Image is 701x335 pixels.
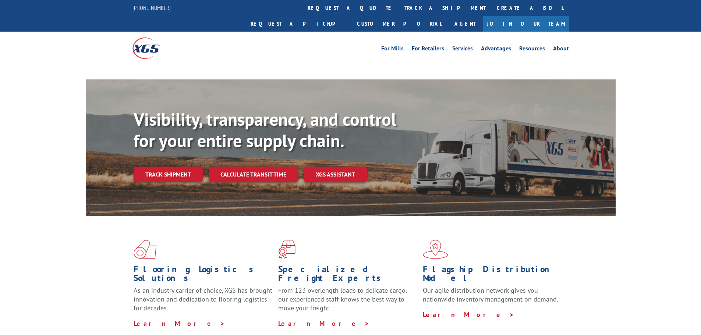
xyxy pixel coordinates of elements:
[132,4,171,11] a: [PHONE_NUMBER]
[134,167,203,182] a: Track shipment
[423,286,558,303] span: Our agile distribution network gives you nationwide inventory management on demand.
[351,16,447,32] a: Customer Portal
[134,240,156,259] img: xgs-icon-total-supply-chain-intelligence-red
[423,240,448,259] img: xgs-icon-flagship-distribution-model-red
[134,265,273,286] h1: Flooring Logistics Solutions
[245,16,351,32] a: Request a pickup
[412,46,444,54] a: For Retailers
[134,319,225,328] a: Learn More >
[447,16,483,32] a: Agent
[134,108,396,152] b: Visibility, transparency, and control for your entire supply chain.
[423,310,514,319] a: Learn More >
[278,265,417,286] h1: Specialized Freight Experts
[209,167,298,182] a: Calculate transit time
[134,286,272,312] span: As an industry carrier of choice, XGS has brought innovation and dedication to flooring logistics...
[452,46,473,54] a: Services
[519,46,545,54] a: Resources
[381,46,404,54] a: For Mills
[483,16,569,32] a: Join Our Team
[278,240,295,259] img: xgs-icon-focused-on-flooring-red
[423,265,562,286] h1: Flagship Distribution Model
[553,46,569,54] a: About
[481,46,511,54] a: Advantages
[278,319,370,328] a: Learn More >
[278,286,417,319] p: From 123 overlength loads to delicate cargo, our experienced staff knows the best way to move you...
[304,167,367,182] a: XGS ASSISTANT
